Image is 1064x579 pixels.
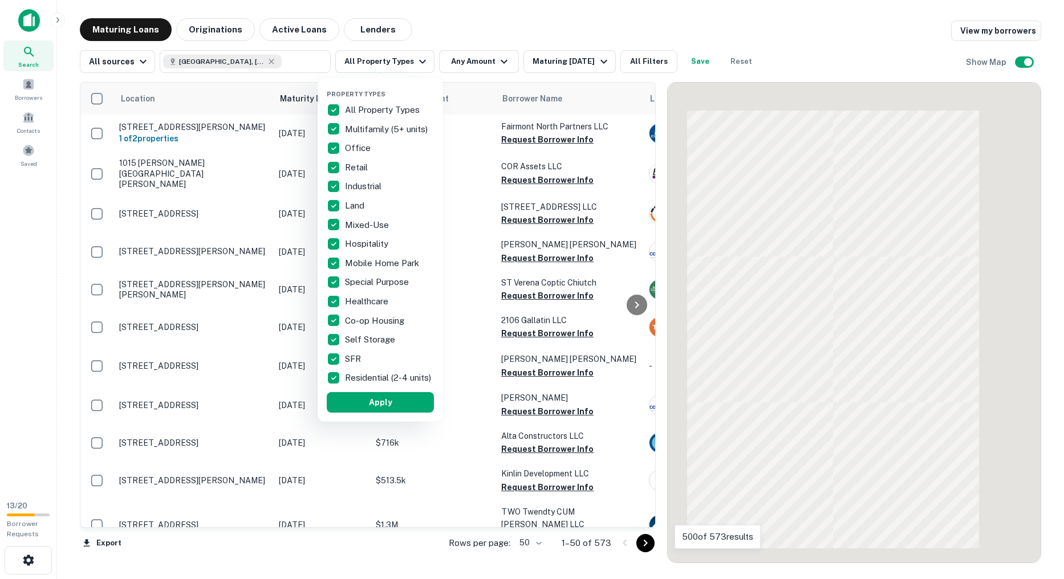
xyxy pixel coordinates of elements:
[345,141,373,155] p: Office
[345,352,363,366] p: SFR
[345,161,370,174] p: Retail
[345,256,421,270] p: Mobile Home Park
[345,275,411,289] p: Special Purpose
[345,123,430,136] p: Multifamily (5+ units)
[345,218,391,232] p: Mixed-Use
[327,91,385,97] span: Property Types
[327,392,434,413] button: Apply
[345,180,384,193] p: Industrial
[345,199,367,213] p: Land
[345,295,391,308] p: Healthcare
[345,314,407,328] p: Co-op Housing
[345,371,433,385] p: Residential (2-4 units)
[1007,488,1064,543] iframe: Chat Widget
[345,237,391,251] p: Hospitality
[345,103,422,117] p: All Property Types
[345,333,397,346] p: Self Storage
